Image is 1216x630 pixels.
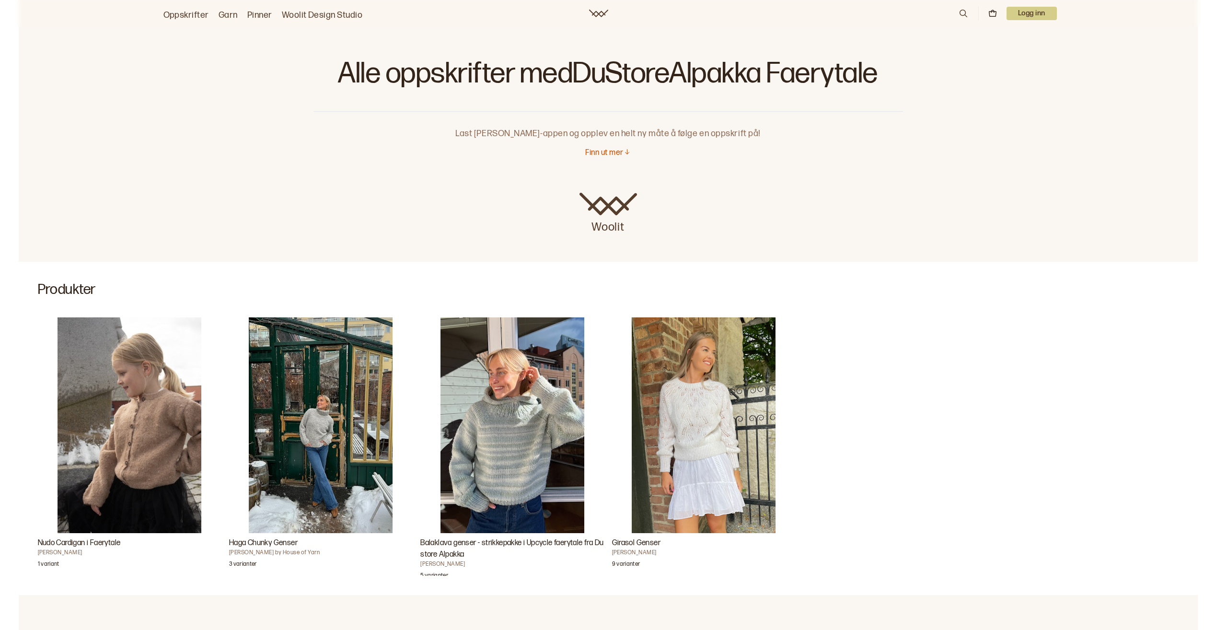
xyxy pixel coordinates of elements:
a: Nudo Cardigan i Faerytale [38,317,221,576]
a: Garn [219,9,238,22]
h3: Girasol Genser [612,537,796,549]
p: 9 varianter [612,560,640,570]
button: Finn ut mer [585,148,630,158]
h3: Haga Chunky Genser [229,537,413,549]
p: 1 variant [38,560,59,570]
img: Trine Lise HøysethGirasol Genser [632,317,776,533]
h4: [PERSON_NAME] [38,549,221,557]
p: Last [PERSON_NAME]-appen og opplev en helt ny måte å følge en oppskrift på! [313,112,903,140]
h3: Balaklava genser - strikkepakke i Upcycle faerytale fra Du store Alpakka [420,537,604,560]
img: Øyunn Krogh by House of YarnHaga Chunky Genser [249,317,393,533]
h2: Produkter [19,262,1198,298]
p: 3 varianter [229,560,257,570]
p: Logg inn [1007,7,1057,20]
img: Brit Frafjord ØrstavikNudo Cardigan i Faerytale [58,317,201,533]
a: Balaklava genser - strikkepakke i Upcycle faerytale fra Du store Alpakka [420,317,604,576]
h3: Nudo Cardigan i Faerytale [38,537,221,549]
a: Woolit [579,193,637,235]
button: User dropdown [1007,7,1057,20]
p: Woolit [579,216,637,235]
img: Brit Frafjord ØrstavikBalaklava genser - strikkepakke i Upcycle faerytale fra Du store Alpakka [440,317,584,533]
h1: Alle oppskrifter med DuStoreAlpakka Faerytale [313,58,903,96]
p: Finn ut mer [585,148,623,158]
a: Girasol Genser [612,317,796,576]
a: Haga Chunky Genser [229,317,413,576]
a: Oppskrifter [163,9,209,22]
h4: [PERSON_NAME] [612,549,796,557]
img: Woolit [579,193,637,216]
p: 5 varianter [420,572,448,582]
a: Woolit [589,10,608,17]
a: Woolit Design Studio [282,9,363,22]
h4: [PERSON_NAME] by House of Yarn [229,549,413,557]
h4: [PERSON_NAME] [420,560,604,568]
a: Pinner [247,9,272,22]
